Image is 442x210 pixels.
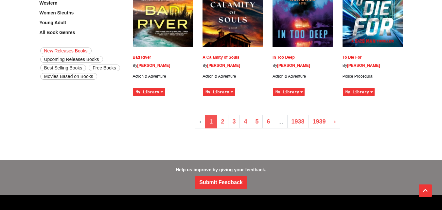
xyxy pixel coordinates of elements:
h2: To Die For [343,55,403,60]
p: Action & Adventure [203,74,263,79]
a: [PERSON_NAME] [277,63,310,68]
a: New Releases Books [40,48,92,54]
button: My Library [343,88,375,96]
span: 1 [205,115,217,128]
a: [PERSON_NAME] [347,63,380,68]
button: My Library [133,88,165,96]
a: Bad River [133,55,151,60]
a: 4 [239,115,251,128]
p: David Baldacci [203,63,263,68]
p: Help us improve by giving your feedback. [2,166,440,192]
p: Lee Child [273,63,333,68]
a: Women Sleuths [40,10,74,15]
a: Next » [330,115,340,128]
button: My Library [203,88,235,96]
a: 1938 [287,115,309,128]
a: Upcoming Releases Books [40,56,103,63]
a: 1939 [309,115,330,128]
a: Best Selling Books [40,65,86,71]
span: Submit Feedback [195,176,247,189]
li: « Previous [195,115,205,128]
h2: A Calamity of Souls [203,55,263,60]
a: [PERSON_NAME] [207,63,240,68]
p: David Baldacci [343,63,403,68]
a: Western [40,0,58,6]
a: 2 [217,115,228,128]
a: A Calamity of Souls [203,55,239,60]
button: Scroll Top [419,184,432,197]
a: Free Books [89,65,120,71]
a: 3 [228,115,240,128]
h2: In Too Deep [273,55,333,60]
p: Marc Cameron [133,63,193,68]
a: 5 [251,115,263,128]
a: [PERSON_NAME] [137,63,170,68]
p: Action & Adventure [273,74,333,79]
a: Young Adult [40,20,66,25]
a: Movies Based on Books [40,73,97,80]
p: Police Procedural [343,74,403,79]
a: 6 [262,115,274,128]
a: All Book Genres [40,30,75,35]
a: In Too Deep [273,55,295,60]
p: Action & Adventure [133,74,193,79]
h2: Bad River [133,55,193,60]
button: My Library [273,88,305,96]
a: To Die For [343,55,362,60]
